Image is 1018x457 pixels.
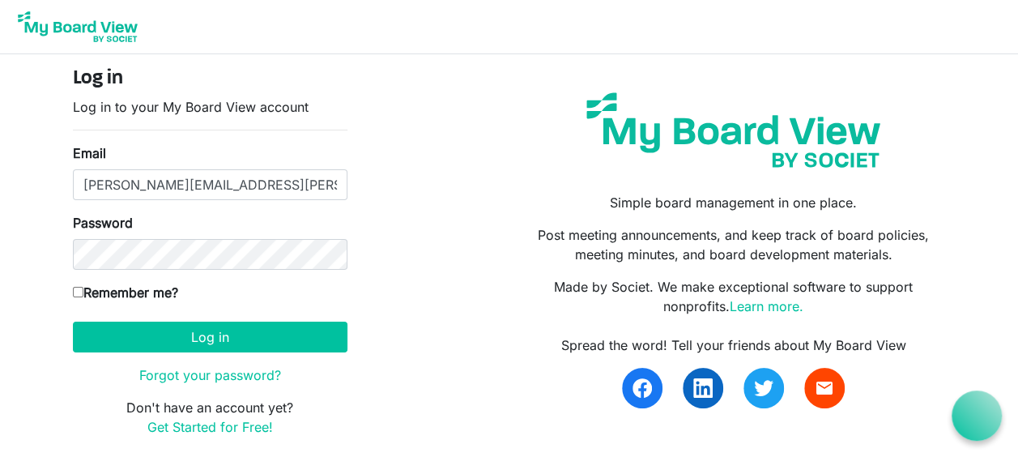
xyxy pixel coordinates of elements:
[730,298,803,314] a: Learn more.
[804,368,845,408] a: email
[574,80,892,180] img: my-board-view-societ.svg
[73,143,106,163] label: Email
[521,335,945,355] div: Spread the word! Tell your friends about My Board View
[73,287,83,297] input: Remember me?
[139,367,281,383] a: Forgot your password?
[73,283,178,302] label: Remember me?
[147,419,273,435] a: Get Started for Free!
[693,378,713,398] img: linkedin.svg
[73,97,347,117] p: Log in to your My Board View account
[521,277,945,316] p: Made by Societ. We make exceptional software to support nonprofits.
[73,67,347,91] h4: Log in
[73,322,347,352] button: Log in
[521,225,945,264] p: Post meeting announcements, and keep track of board policies, meeting minutes, and board developm...
[73,213,133,233] label: Password
[754,378,773,398] img: twitter.svg
[815,378,834,398] span: email
[521,193,945,212] p: Simple board management in one place.
[13,6,143,47] img: My Board View Logo
[73,398,347,437] p: Don't have an account yet?
[633,378,652,398] img: facebook.svg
